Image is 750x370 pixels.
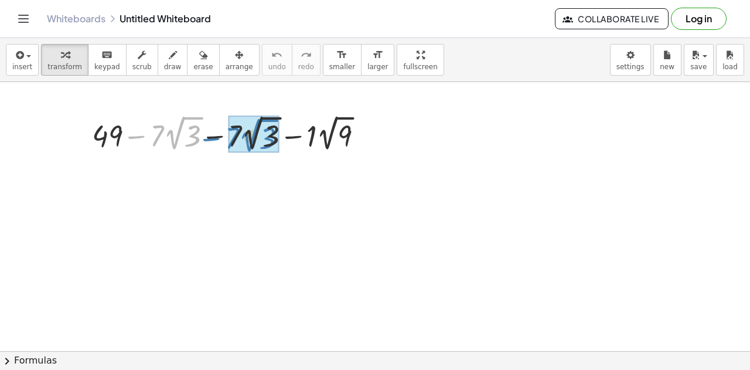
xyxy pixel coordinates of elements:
i: keyboard [101,48,112,62]
span: settings [616,63,645,71]
button: Collaborate Live [555,8,669,29]
button: insert [6,44,39,76]
span: save [690,63,707,71]
i: undo [271,48,282,62]
button: arrange [219,44,260,76]
button: fullscreen [397,44,444,76]
button: scrub [126,44,158,76]
button: keyboardkeypad [88,44,127,76]
button: save [684,44,714,76]
span: keypad [94,63,120,71]
button: settings [610,44,651,76]
button: redoredo [292,44,321,76]
span: fullscreen [403,63,437,71]
i: redo [301,48,312,62]
span: undo [268,63,286,71]
span: larger [367,63,388,71]
span: arrange [226,63,253,71]
button: format_sizesmaller [323,44,362,76]
i: format_size [336,48,347,62]
button: new [653,44,681,76]
span: draw [164,63,182,71]
span: Collaborate Live [565,13,659,24]
span: smaller [329,63,355,71]
span: load [722,63,738,71]
button: transform [41,44,88,76]
span: transform [47,63,82,71]
i: format_size [372,48,383,62]
a: Whiteboards [47,13,105,25]
button: Toggle navigation [14,9,33,28]
button: draw [158,44,188,76]
span: redo [298,63,314,71]
button: load [716,44,744,76]
span: insert [12,63,32,71]
span: scrub [132,63,152,71]
span: erase [193,63,213,71]
button: undoundo [262,44,292,76]
span: new [660,63,674,71]
button: Log in [671,8,727,30]
button: erase [187,44,219,76]
button: format_sizelarger [361,44,394,76]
